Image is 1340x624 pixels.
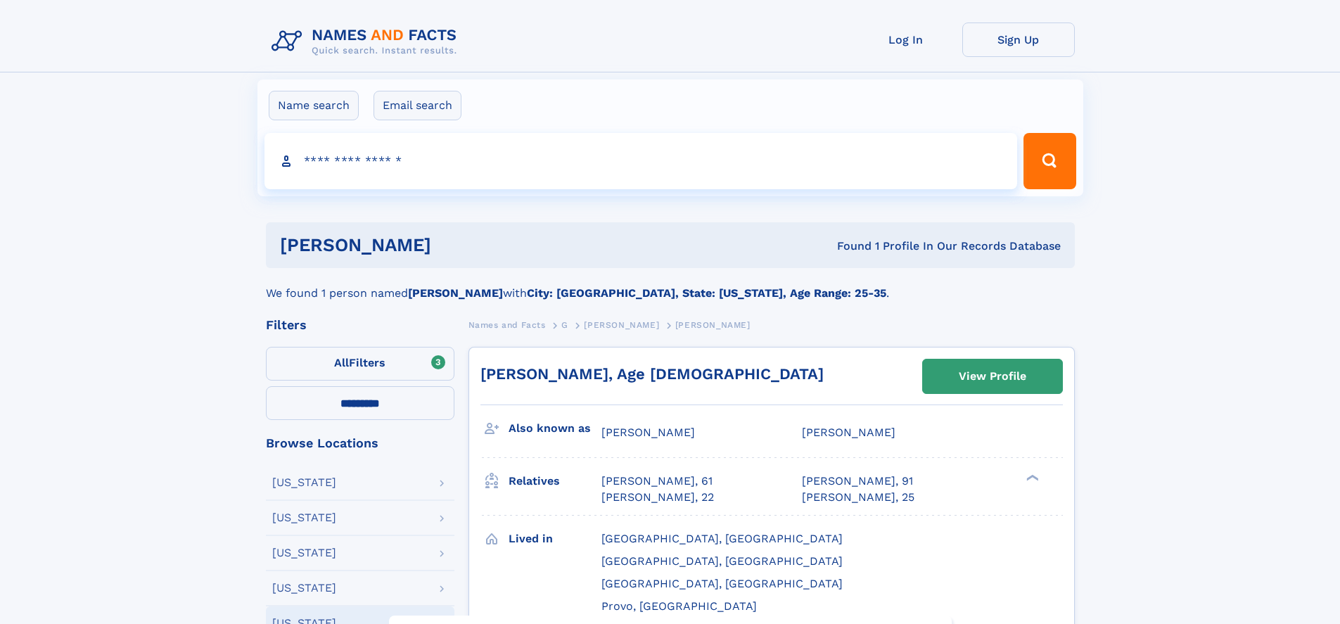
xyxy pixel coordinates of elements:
[269,91,359,120] label: Name search
[601,426,695,439] span: [PERSON_NAME]
[509,416,601,440] h3: Also known as
[601,532,843,545] span: [GEOGRAPHIC_DATA], [GEOGRAPHIC_DATA]
[264,133,1018,189] input: search input
[266,347,454,381] label: Filters
[509,469,601,493] h3: Relatives
[802,426,895,439] span: [PERSON_NAME]
[802,490,914,505] a: [PERSON_NAME], 25
[561,316,568,333] a: G
[959,360,1026,393] div: View Profile
[601,490,714,505] a: [PERSON_NAME], 22
[584,320,659,330] span: [PERSON_NAME]
[601,599,757,613] span: Provo, [GEOGRAPHIC_DATA]
[509,527,601,551] h3: Lived in
[280,236,634,254] h1: [PERSON_NAME]
[480,365,824,383] a: [PERSON_NAME], Age [DEMOGRAPHIC_DATA]
[601,577,843,590] span: [GEOGRAPHIC_DATA], [GEOGRAPHIC_DATA]
[584,316,659,333] a: [PERSON_NAME]
[272,512,336,523] div: [US_STATE]
[374,91,461,120] label: Email search
[1023,133,1076,189] button: Search Button
[527,286,886,300] b: City: [GEOGRAPHIC_DATA], State: [US_STATE], Age Range: 25-35
[675,320,751,330] span: [PERSON_NAME]
[334,356,349,369] span: All
[272,547,336,559] div: [US_STATE]
[561,320,568,330] span: G
[272,477,336,488] div: [US_STATE]
[266,319,454,331] div: Filters
[266,437,454,450] div: Browse Locations
[962,23,1075,57] a: Sign Up
[266,268,1075,302] div: We found 1 person named with .
[1023,473,1040,483] div: ❯
[850,23,962,57] a: Log In
[634,238,1061,254] div: Found 1 Profile In Our Records Database
[408,286,503,300] b: [PERSON_NAME]
[601,473,713,489] a: [PERSON_NAME], 61
[802,473,913,489] a: [PERSON_NAME], 91
[272,582,336,594] div: [US_STATE]
[468,316,546,333] a: Names and Facts
[601,554,843,568] span: [GEOGRAPHIC_DATA], [GEOGRAPHIC_DATA]
[266,23,468,61] img: Logo Names and Facts
[923,359,1062,393] a: View Profile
